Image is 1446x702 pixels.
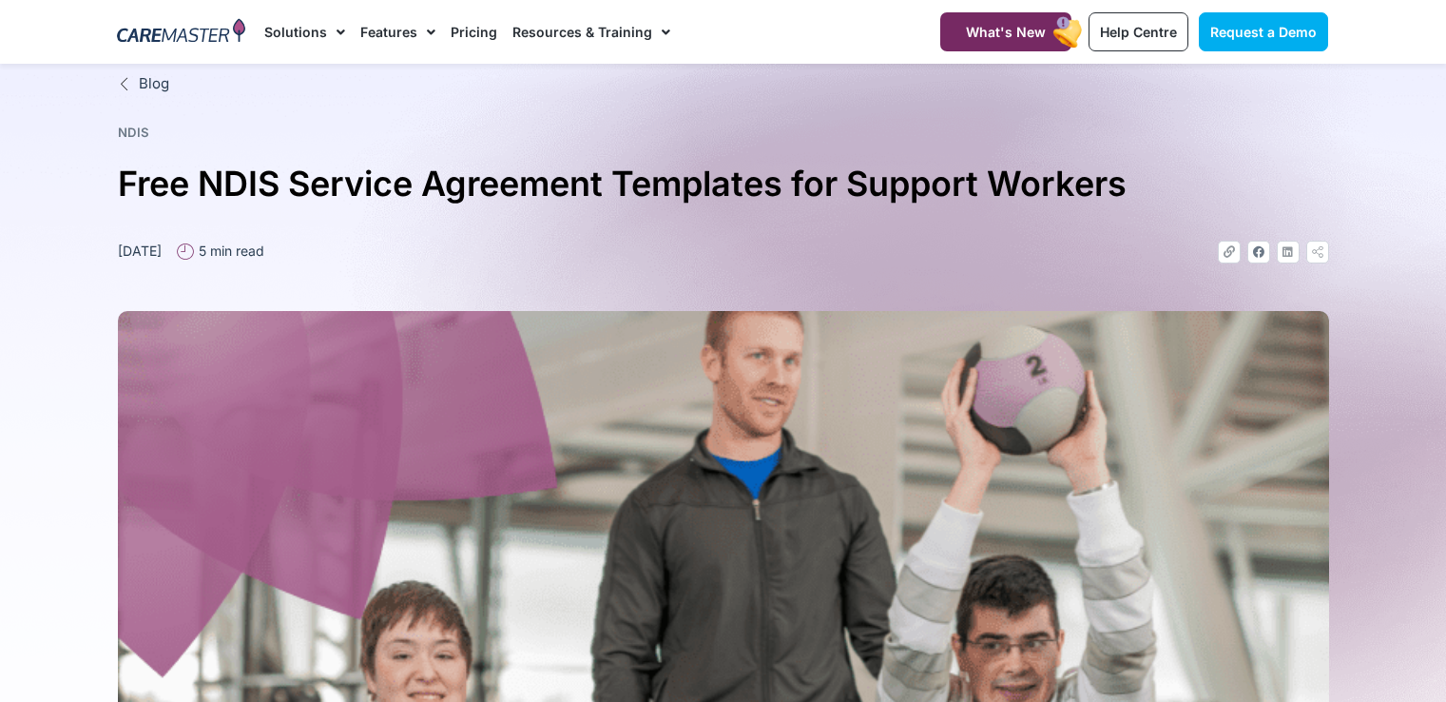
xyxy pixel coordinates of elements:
[1100,24,1177,40] span: Help Centre
[117,18,245,47] img: CareMaster Logo
[118,125,149,140] a: NDIS
[118,73,1329,95] a: Blog
[1089,12,1188,51] a: Help Centre
[118,156,1329,212] h1: Free NDIS Service Agreement Templates for Support Workers
[134,73,169,95] span: Blog
[194,241,264,261] span: 5 min read
[940,12,1071,51] a: What's New
[966,24,1046,40] span: What's New
[1199,12,1328,51] a: Request a Demo
[118,243,162,259] time: [DATE]
[1210,24,1317,40] span: Request a Demo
